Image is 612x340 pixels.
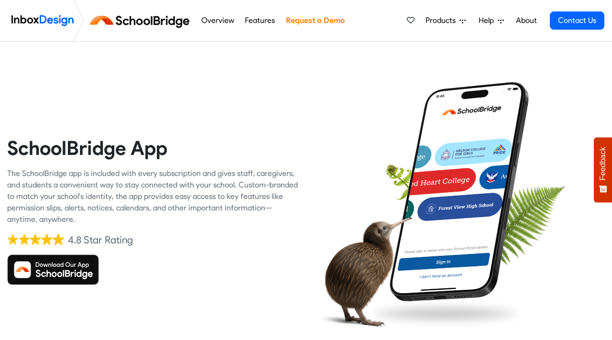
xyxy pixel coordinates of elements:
heading: SchoolBridge App [7,136,299,160]
img: Download SchoolBridge App [7,254,99,285]
img: kiwi_bird.png [313,208,412,335]
div: The SchoolBridge app is included with every subscription and gives staff, caregivers, and student... [7,168,299,225]
a: Features [242,11,278,30]
div: 4.8 Star Rating [68,233,133,247]
img: schoolbridge logo [88,9,196,32]
a: Request a Demo [283,11,347,30]
a: Contact Us [550,11,604,30]
a: Products [422,11,470,30]
span: Products [426,15,459,26]
a: Overview [198,11,237,30]
a: About [513,11,539,30]
span: Feedback [599,147,607,180]
a: Help [475,11,508,30]
img: shadow.png [362,296,528,331]
img: phone.png [382,81,536,302]
span: Help [479,15,498,26]
button: Feedback - Show survey [594,137,612,202]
